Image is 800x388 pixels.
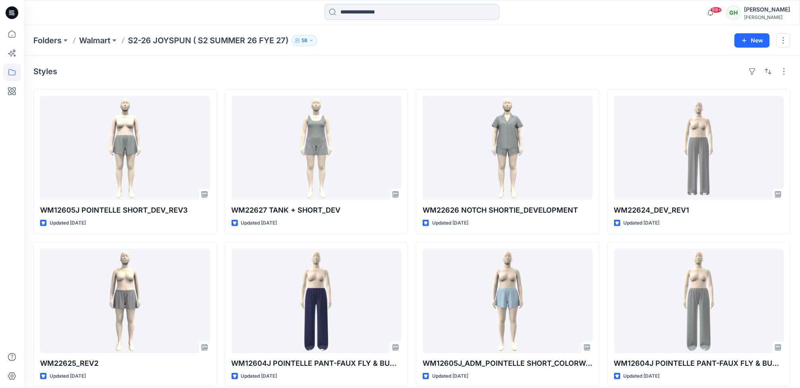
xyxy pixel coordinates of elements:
a: WM22626 NOTCH SHORTIE_DEVELOPMENT [423,96,593,200]
p: WM12604J POINTELLE PANT-FAUX FLY & BUTTONS + PICOT_COLORWAY_REV3 [232,358,402,369]
a: WM12605J_ADM_POINTELLE SHORT_COLORWAY_REV6 [423,249,593,353]
p: WM22626 NOTCH SHORTIE_DEVELOPMENT [423,205,593,216]
a: WM12604J POINTELLE PANT-FAUX FLY & BUTTONS + PICOT_REV2 [614,249,784,353]
p: WM12604J POINTELLE PANT-FAUX FLY & BUTTONS + PICOT_REV2 [614,358,784,369]
a: WM22627 TANK + SHORT_DEV [232,96,402,200]
p: WM22624_DEV_REV1 [614,205,784,216]
p: Updated [DATE] [241,219,277,227]
h4: Styles [33,67,57,76]
span: 99+ [710,7,722,13]
p: WM22625_REV2 [40,358,210,369]
p: 58 [301,36,307,45]
div: [PERSON_NAME] [744,5,790,14]
p: S2-26 JOYSPUN ( S2 SUMMER 26 FYE 27) [128,35,288,46]
a: Folders [33,35,62,46]
a: WM12604J POINTELLE PANT-FAUX FLY & BUTTONS + PICOT_COLORWAY_REV3 [232,249,402,353]
p: Updated [DATE] [432,219,468,227]
button: New [734,33,770,48]
p: Updated [DATE] [241,372,277,380]
p: Updated [DATE] [624,372,660,380]
p: Updated [DATE] [432,372,468,380]
a: WM12605J POINTELLE SHORT_DEV_REV3 [40,96,210,200]
div: [PERSON_NAME] [744,14,790,20]
p: WM12605J_ADM_POINTELLE SHORT_COLORWAY_REV6 [423,358,593,369]
p: Updated [DATE] [50,372,86,380]
p: WM22627 TANK + SHORT_DEV [232,205,402,216]
p: Updated [DATE] [624,219,660,227]
p: WM12605J POINTELLE SHORT_DEV_REV3 [40,205,210,216]
div: GH [727,6,741,20]
a: Walmart [79,35,110,46]
a: WM22624_DEV_REV1 [614,96,784,200]
a: WM22625_REV2 [40,249,210,353]
p: Updated [DATE] [50,219,86,227]
button: 58 [292,35,317,46]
